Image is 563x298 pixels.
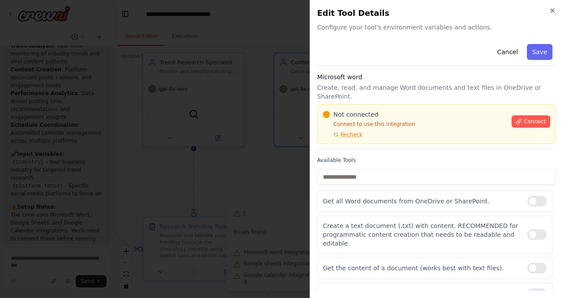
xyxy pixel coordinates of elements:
[323,221,520,248] p: Create a text document (.txt) with content. RECOMMENDED for programmatic content creation that ne...
[317,23,556,32] span: Configure your tool's environment variables and actions.
[317,73,556,81] h3: Microsoft word
[512,115,550,128] button: Connect
[323,131,362,138] button: Recheck
[323,121,506,128] p: Connect to use this integration
[333,110,378,119] span: Not connected
[317,83,556,101] p: Create, read, and manage Word documents and text files in OneDrive or SharePoint.
[323,264,520,272] p: Get the content of a document (works best with text files).
[340,131,362,138] span: Recheck
[323,197,520,206] p: Get all Word documents from OneDrive or SharePoint.
[492,44,523,60] button: Cancel
[317,7,556,19] h2: Edit Tool Details
[317,157,556,164] label: Available Tools
[323,289,520,298] p: Get properties and metadata of a document.
[524,118,546,125] span: Connect
[527,44,552,60] button: Save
